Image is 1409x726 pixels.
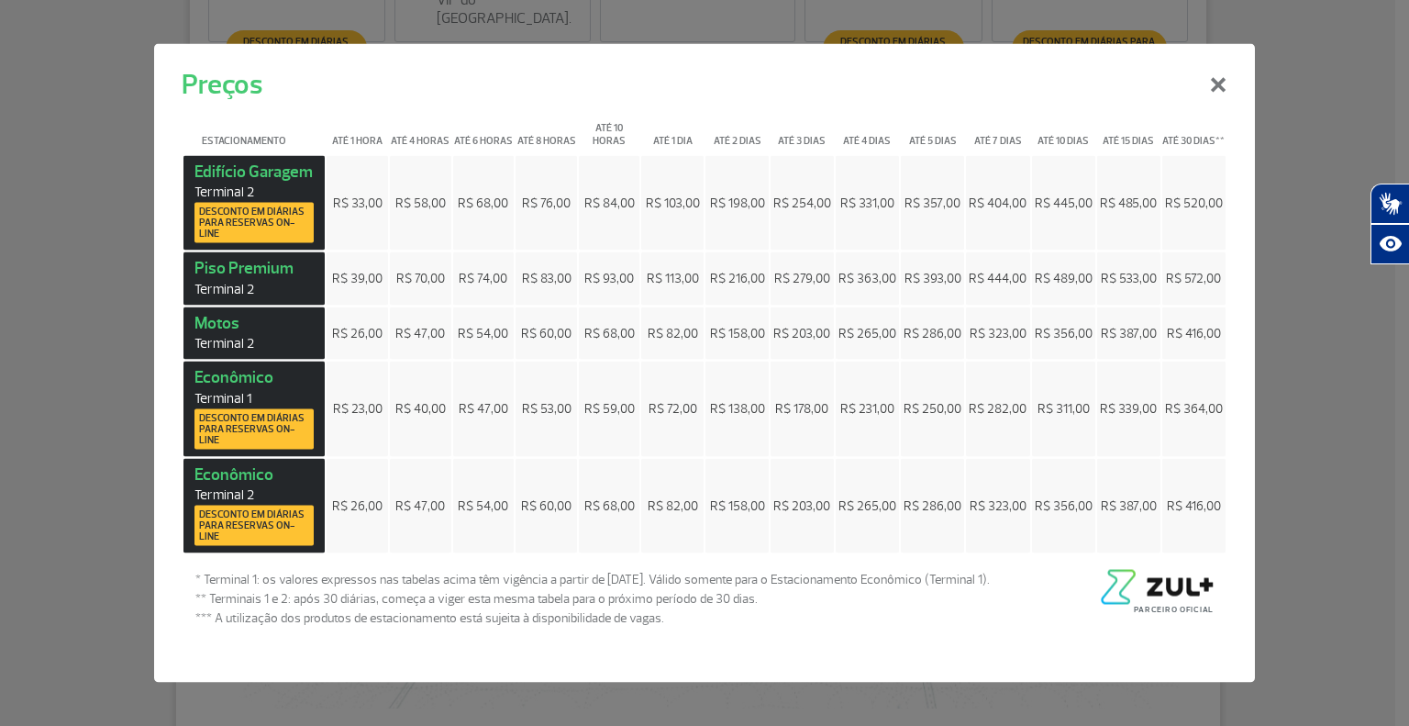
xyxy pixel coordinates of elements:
span: * Terminal 1: os valores expressos nas tabelas acima têm vigência a partir de [DATE]. Válido some... [195,570,990,589]
span: R$ 311,00 [1037,401,1090,417]
span: R$ 203,00 [773,325,830,341]
span: R$ 387,00 [1101,497,1157,513]
span: R$ 68,00 [584,497,635,513]
span: Terminal 1 [194,389,314,407]
span: R$ 444,00 [969,271,1026,286]
span: R$ 387,00 [1101,325,1157,341]
strong: Econômico [194,464,314,546]
span: R$ 331,00 [840,195,894,210]
span: R$ 404,00 [969,195,1026,210]
span: R$ 286,00 [904,497,961,513]
div: Plugin de acessibilidade da Hand Talk. [1370,184,1409,264]
span: R$ 26,00 [332,325,383,341]
span: R$ 282,00 [969,401,1026,417]
span: R$ 357,00 [904,195,960,210]
span: R$ 158,00 [710,325,765,341]
span: R$ 158,00 [710,497,765,513]
span: R$ 39,00 [332,271,383,286]
span: R$ 82,00 [648,497,698,513]
span: R$ 60,00 [521,325,571,341]
span: Desconto em diárias para reservas on-line [199,207,309,240]
span: R$ 393,00 [904,271,961,286]
span: R$ 416,00 [1167,497,1221,513]
span: R$ 47,00 [395,497,445,513]
span: Terminal 2 [194,280,314,297]
span: R$ 279,00 [774,271,830,286]
span: *** A utilização dos produtos de estacionamento está sujeita à disponibilidade de vagas. [195,609,990,628]
span: ** Terminais 1 e 2: após 30 diárias, começa a viger esta mesma tabela para o próximo período de 3... [195,589,990,609]
span: Desconto em diárias para reservas on-line [199,509,309,542]
span: Terminal 2 [194,184,314,201]
span: Desconto em diárias para reservas on-line [199,412,309,445]
span: R$ 54,00 [458,325,508,341]
h5: Preços [182,63,262,105]
span: R$ 103,00 [646,195,700,210]
span: R$ 59,00 [584,401,635,417]
th: Até 3 dias [771,106,834,153]
th: Estacionamento [183,106,325,153]
span: R$ 286,00 [904,325,961,341]
span: R$ 72,00 [649,401,697,417]
span: R$ 254,00 [773,195,831,210]
span: R$ 265,00 [838,497,896,513]
span: R$ 60,00 [521,497,571,513]
span: R$ 138,00 [710,401,765,417]
strong: Econômico [194,367,314,450]
span: R$ 26,00 [332,497,383,513]
span: R$ 33,00 [333,195,383,210]
th: Até 6 horas [453,106,515,153]
button: Abrir recursos assistivos. [1370,224,1409,264]
span: R$ 93,00 [584,271,634,286]
span: R$ 216,00 [710,271,765,286]
span: R$ 82,00 [648,325,698,341]
th: Até 5 dias [901,106,964,153]
span: R$ 198,00 [710,195,765,210]
th: Até 30 dias** [1162,106,1226,153]
th: Até 1 hora [327,106,388,153]
span: R$ 83,00 [522,271,571,286]
span: R$ 265,00 [838,325,896,341]
th: Até 8 horas [516,106,577,153]
button: Abrir tradutor de língua de sinais. [1370,184,1409,224]
span: R$ 489,00 [1035,271,1093,286]
span: R$ 363,00 [838,271,896,286]
th: Até 10 horas [579,106,640,153]
span: R$ 68,00 [458,195,508,210]
span: R$ 84,00 [584,195,635,210]
span: R$ 178,00 [775,401,828,417]
strong: Piso Premium [194,258,314,298]
th: Até 15 dias [1097,106,1160,153]
span: R$ 323,00 [970,497,1026,513]
span: R$ 339,00 [1100,401,1157,417]
strong: Edifício Garagem [194,161,314,243]
span: R$ 356,00 [1035,325,1093,341]
span: R$ 231,00 [840,401,894,417]
span: Terminal 2 [194,486,314,504]
span: R$ 47,00 [459,401,508,417]
span: Terminal 2 [194,335,314,352]
span: R$ 416,00 [1167,325,1221,341]
span: R$ 53,00 [522,401,571,417]
span: R$ 520,00 [1165,195,1223,210]
th: Até 10 dias [1032,106,1095,153]
span: R$ 485,00 [1100,195,1157,210]
span: R$ 533,00 [1101,271,1157,286]
span: R$ 76,00 [522,195,571,210]
span: R$ 445,00 [1035,195,1093,210]
strong: Motos [194,312,314,352]
img: logo-zul-black.png [1096,570,1214,605]
span: R$ 113,00 [647,271,699,286]
span: R$ 47,00 [395,325,445,341]
span: R$ 364,00 [1165,401,1223,417]
span: R$ 70,00 [396,271,445,286]
span: R$ 68,00 [584,325,635,341]
th: Até 1 dia [641,106,704,153]
span: R$ 323,00 [970,325,1026,341]
span: R$ 572,00 [1166,271,1221,286]
span: R$ 203,00 [773,497,830,513]
button: Close [1194,49,1242,115]
th: Até 4 horas [390,106,451,153]
span: R$ 23,00 [333,401,383,417]
span: R$ 356,00 [1035,497,1093,513]
th: Até 4 dias [836,106,899,153]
